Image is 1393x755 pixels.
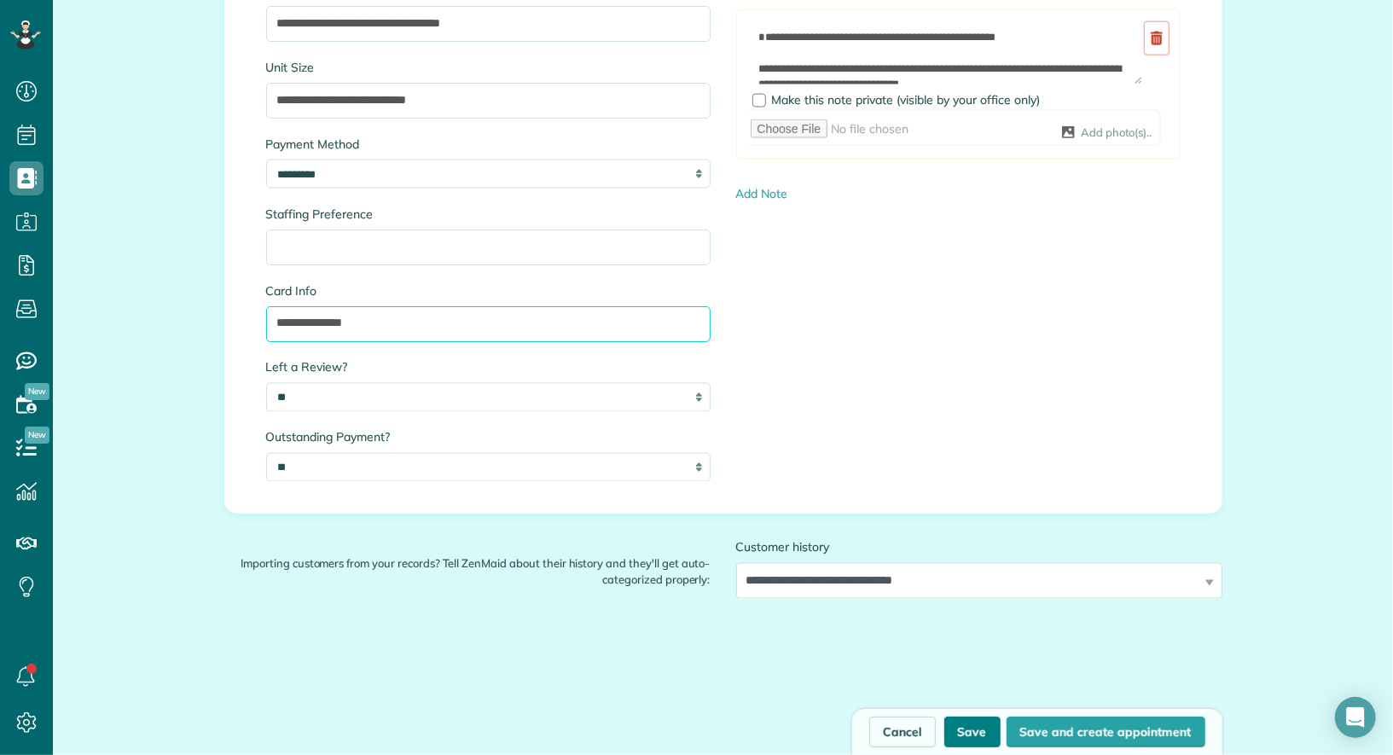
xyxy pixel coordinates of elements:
a: Add Note [736,186,788,201]
label: Outstanding Payment? [266,429,711,446]
button: Save [944,717,1001,747]
span: New [25,427,49,444]
label: Unit Size [266,59,711,76]
label: Staffing Preference [266,206,711,223]
span: Make this note private (visible by your office only) [772,92,1041,107]
label: Payment Method [266,136,711,153]
div: Importing customers from your records? Tell ZenMaid about their history and they'll get auto-cate... [212,539,723,589]
div: Open Intercom Messenger [1335,697,1376,738]
a: Cancel [869,717,936,747]
label: Card Info [266,282,711,299]
label: Left a Review? [266,359,711,376]
label: Customer history [736,539,1222,556]
button: Save and create appointment [1007,717,1205,747]
span: New [25,383,49,400]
